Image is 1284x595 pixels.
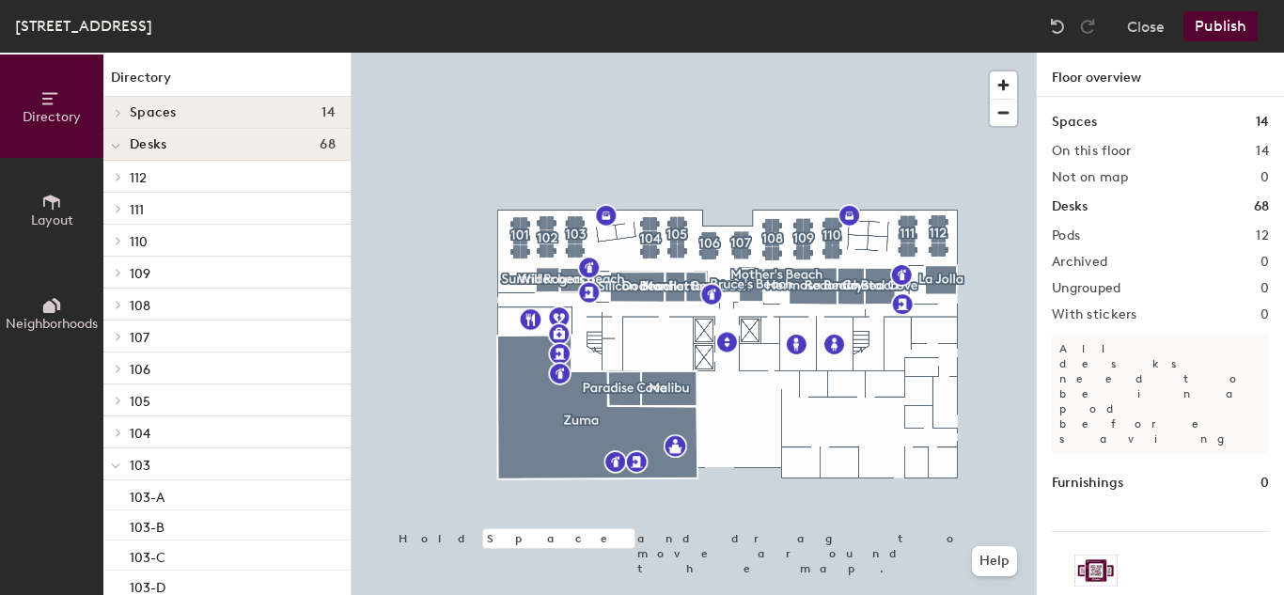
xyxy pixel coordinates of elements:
p: 103-A [130,484,164,506]
span: 68 [320,137,336,152]
p: All desks need to be in a pod before saving [1052,334,1269,454]
h1: Directory [103,68,351,97]
img: Undo [1048,17,1067,36]
h2: 0 [1261,170,1269,185]
h1: Desks [1052,196,1088,217]
span: Neighborhoods [6,316,98,332]
h2: On this floor [1052,144,1132,159]
h1: 68 [1254,196,1269,217]
img: Sticker logo [1074,555,1118,587]
p: 103-C [130,544,165,566]
h2: 0 [1261,307,1269,322]
p: 103-B [130,514,164,536]
h1: Floor overview [1037,53,1284,97]
h2: Pods [1052,228,1080,243]
span: 106 [130,362,150,378]
h2: 0 [1261,255,1269,270]
span: 109 [130,266,150,282]
h2: 14 [1256,144,1269,159]
h2: Ungrouped [1052,281,1121,296]
div: [STREET_ADDRESS] [15,14,152,38]
span: 105 [130,394,150,410]
h2: Not on map [1052,170,1128,185]
span: 111 [130,202,144,218]
span: 104 [130,426,150,442]
h2: 12 [1256,228,1269,243]
button: Publish [1183,11,1258,41]
span: Spaces [130,105,177,120]
h1: 0 [1261,473,1269,493]
h2: 0 [1261,281,1269,296]
span: Desks [130,137,166,152]
img: Redo [1078,17,1097,36]
h1: Furnishings [1052,473,1123,493]
span: 110 [130,234,148,250]
h1: Spaces [1052,112,1097,133]
span: 14 [321,105,336,120]
span: 103 [130,458,150,474]
span: 112 [130,170,147,186]
span: Layout [31,212,73,228]
button: Help [972,546,1017,576]
span: 108 [130,298,150,314]
h2: With stickers [1052,307,1137,322]
span: Directory [23,109,81,125]
h2: Archived [1052,255,1107,270]
span: 107 [130,330,149,346]
h1: 14 [1256,112,1269,133]
button: Close [1127,11,1165,41]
